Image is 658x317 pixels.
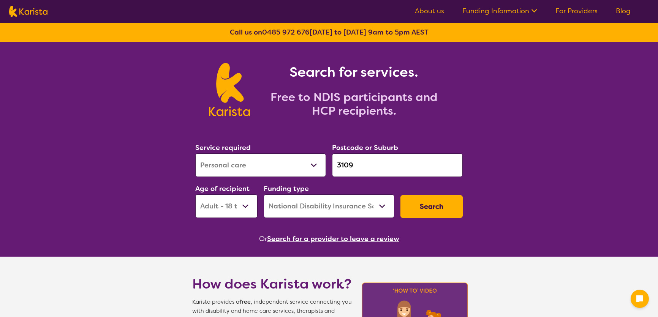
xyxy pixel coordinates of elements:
[415,6,444,16] a: About us
[267,233,399,244] button: Search for a provider to leave a review
[192,275,352,293] h1: How does Karista work?
[262,28,310,37] a: 0485 972 676
[462,6,537,16] a: Funding Information
[239,298,251,306] b: free
[259,233,267,244] span: Or
[195,143,251,152] label: Service required
[555,6,598,16] a: For Providers
[9,6,47,17] img: Karista logo
[400,195,463,218] button: Search
[230,28,429,37] b: Call us on [DATE] to [DATE] 9am to 5pm AEST
[264,184,309,193] label: Funding type
[332,143,398,152] label: Postcode or Suburb
[259,90,449,118] h2: Free to NDIS participants and HCP recipients.
[616,6,631,16] a: Blog
[209,63,250,116] img: Karista logo
[195,184,250,193] label: Age of recipient
[259,63,449,81] h1: Search for services.
[332,153,463,177] input: Type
